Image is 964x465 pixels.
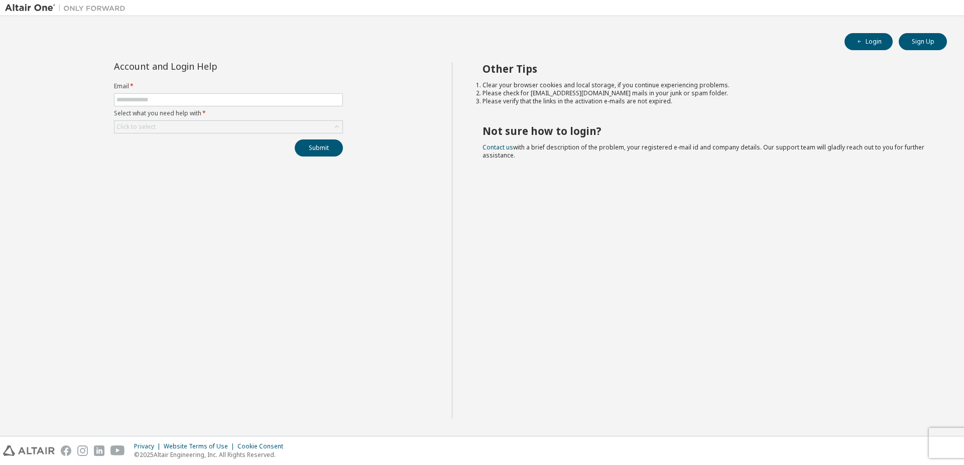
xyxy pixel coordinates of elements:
button: Login [845,33,893,50]
h2: Not sure how to login? [483,124,929,137]
a: Contact us [483,143,513,151]
h2: Other Tips [483,62,929,75]
p: © 2025 Altair Engineering, Inc. All Rights Reserved. [134,450,289,459]
img: facebook.svg [61,445,71,456]
img: Altair One [5,3,131,13]
button: Submit [295,139,343,157]
img: youtube.svg [110,445,125,456]
li: Clear your browser cookies and local storage, if you continue experiencing problems. [483,81,929,89]
div: Website Terms of Use [164,442,237,450]
li: Please verify that the links in the activation e-mails are not expired. [483,97,929,105]
label: Select what you need help with [114,109,343,117]
img: instagram.svg [77,445,88,456]
img: linkedin.svg [94,445,104,456]
li: Please check for [EMAIL_ADDRESS][DOMAIN_NAME] mails in your junk or spam folder. [483,89,929,97]
label: Email [114,82,343,90]
div: Account and Login Help [114,62,297,70]
div: Click to select [116,123,156,131]
div: Privacy [134,442,164,450]
span: with a brief description of the problem, your registered e-mail id and company details. Our suppo... [483,143,924,160]
button: Sign Up [899,33,947,50]
div: Click to select [114,121,342,133]
img: altair_logo.svg [3,445,55,456]
div: Cookie Consent [237,442,289,450]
